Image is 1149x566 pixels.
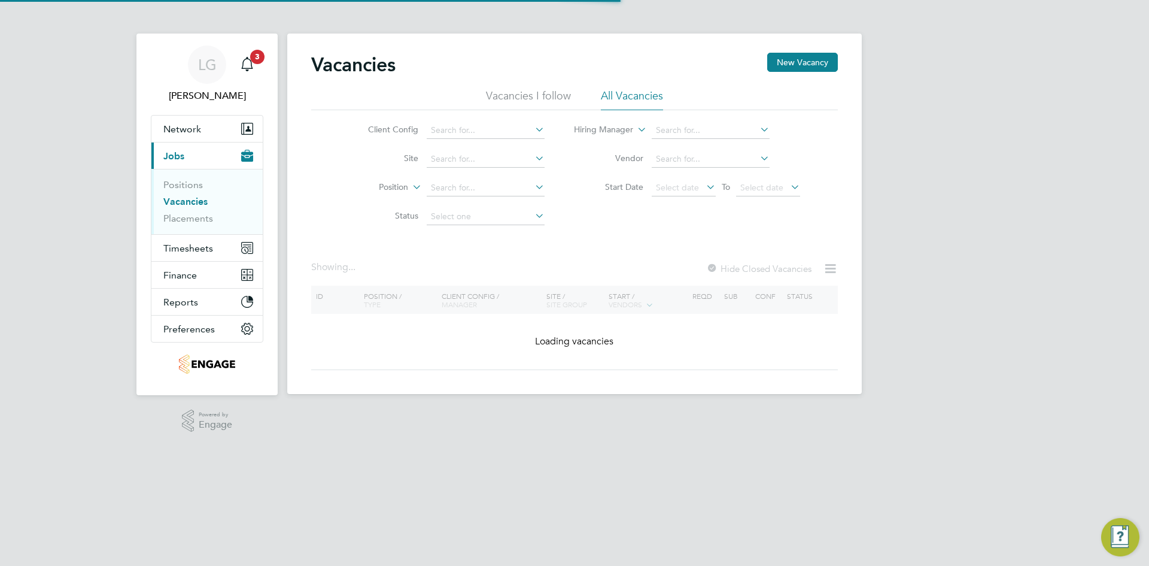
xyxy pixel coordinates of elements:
[163,296,198,308] span: Reports
[151,235,263,261] button: Timesheets
[151,289,263,315] button: Reports
[574,181,643,192] label: Start Date
[199,410,232,420] span: Powered by
[740,182,783,193] span: Select date
[163,270,197,281] span: Finance
[163,323,215,335] span: Preferences
[151,116,263,142] button: Network
[564,124,633,136] label: Hiring Manager
[427,180,545,196] input: Search for...
[136,34,278,395] nav: Main navigation
[179,355,235,374] img: tribuildsolutions-logo-retina.png
[652,122,770,139] input: Search for...
[349,124,418,135] label: Client Config
[349,210,418,221] label: Status
[718,179,734,195] span: To
[151,89,263,103] span: Lee Garrity
[486,89,571,110] li: Vacancies I follow
[198,57,217,72] span: LG
[427,151,545,168] input: Search for...
[311,261,358,274] div: Showing
[348,261,355,273] span: ...
[311,53,396,77] h2: Vacancies
[349,153,418,164] label: Site
[656,182,699,193] span: Select date
[151,169,263,234] div: Jobs
[163,123,201,135] span: Network
[163,150,184,162] span: Jobs
[427,208,545,225] input: Select one
[1101,518,1139,556] button: Engage Resource Center
[706,263,811,274] label: Hide Closed Vacancies
[163,196,208,207] a: Vacancies
[601,89,663,110] li: All Vacancies
[199,420,232,430] span: Engage
[652,151,770,168] input: Search for...
[163,243,213,254] span: Timesheets
[163,213,213,224] a: Placements
[151,355,263,374] a: Go to home page
[339,181,408,193] label: Position
[151,262,263,288] button: Finance
[574,153,643,164] label: Vendor
[151,46,263,103] a: LG[PERSON_NAME]
[151,143,263,169] button: Jobs
[182,410,233,432] a: Powered byEngage
[427,122,545,139] input: Search for...
[767,53,838,72] button: New Vacancy
[250,50,265,64] span: 3
[235,46,259,84] a: 3
[163,179,203,190] a: Positions
[151,316,263,342] button: Preferences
